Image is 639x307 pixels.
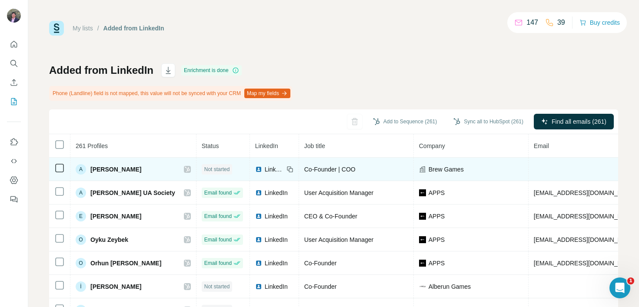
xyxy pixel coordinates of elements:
img: company-logo [419,283,426,290]
img: LinkedIn logo [255,260,262,267]
span: LinkedIn [265,188,288,197]
img: Avatar [7,9,21,23]
span: Email found [204,189,232,197]
button: Use Surfe on LinkedIn [7,134,21,150]
span: Email found [204,259,232,267]
span: APPS [429,235,445,244]
span: CEO & Co-Founder [304,213,357,220]
img: LinkedIn logo [255,236,262,243]
span: LinkedIn [265,165,284,174]
span: LinkedIn [265,212,288,221]
div: E [76,211,86,221]
button: Sync all to HubSpot (261) [447,115,529,128]
div: A [76,188,86,198]
button: Search [7,56,21,71]
span: Oyku Zeybek [90,235,128,244]
button: Use Surfe API [7,153,21,169]
span: APPS [429,212,445,221]
span: LinkedIn [265,282,288,291]
div: O [76,258,86,268]
span: Company [419,142,445,149]
span: [EMAIL_ADDRESS][DOMAIN_NAME] [534,260,637,267]
div: A [76,164,86,175]
div: Enrichment is done [181,65,242,76]
img: Surfe Logo [49,21,64,36]
span: Find all emails (261) [552,117,606,126]
span: Email found [204,236,232,244]
span: Co-Founder [304,260,337,267]
button: Buy credits [579,17,620,29]
span: 1 [627,277,634,284]
span: Email [534,142,549,149]
span: Orhun [PERSON_NAME] [90,259,161,267]
button: Map my fields [244,89,290,98]
span: Status [202,142,219,149]
span: Job title [304,142,325,149]
button: Find all emails (261) [534,114,614,129]
button: Enrich CSV [7,75,21,90]
img: company-logo [419,260,426,267]
div: Phone (Landline) field is not mapped, this value will not be synced with your CRM [49,86,292,101]
h1: Added from LinkedIn [49,63,153,77]
img: LinkedIn logo [255,166,262,173]
a: My lists [73,25,93,32]
button: My lists [7,94,21,109]
span: User Acquisition Manager [304,189,374,196]
span: LinkedIn [265,235,288,244]
img: company-logo [419,213,426,220]
span: [EMAIL_ADDRESS][DOMAIN_NAME] [534,236,637,243]
span: [PERSON_NAME] [90,165,141,174]
span: Alberun Games [429,282,471,291]
div: İ [76,281,86,292]
span: Brew Games [429,165,464,174]
span: Co-Founder | COO [304,166,356,173]
img: LinkedIn logo [255,283,262,290]
span: [PERSON_NAME] [90,212,141,221]
div: Added from LinkedIn [103,24,164,33]
span: 261 Profiles [76,142,108,149]
span: APPS [429,188,445,197]
img: LinkedIn logo [255,189,262,196]
img: LinkedIn logo [255,213,262,220]
span: User Acquisition Manager [304,236,374,243]
span: Not started [204,283,230,290]
button: Quick start [7,36,21,52]
span: [EMAIL_ADDRESS][DOMAIN_NAME] [534,213,637,220]
span: [PERSON_NAME] UA Society [90,188,175,197]
iframe: Intercom live chat [609,277,630,298]
img: company-logo [419,236,426,243]
span: [PERSON_NAME] [90,282,141,291]
div: O [76,234,86,245]
span: [EMAIL_ADDRESS][DOMAIN_NAME] [534,189,637,196]
p: 147 [526,17,538,28]
img: company-logo [419,189,426,196]
p: 39 [557,17,565,28]
span: Email found [204,212,232,220]
span: LinkedIn [255,142,278,149]
button: Feedback [7,191,21,207]
span: Co-Founder [304,283,337,290]
button: Dashboard [7,172,21,188]
span: LinkedIn [265,259,288,267]
button: Add to Sequence (261) [367,115,443,128]
span: APPS [429,259,445,267]
span: Not started [204,165,230,173]
li: / [97,24,99,33]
